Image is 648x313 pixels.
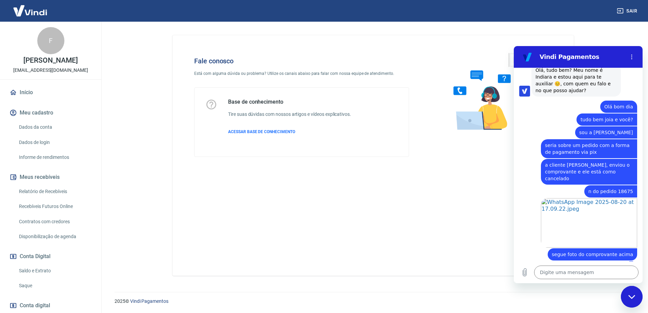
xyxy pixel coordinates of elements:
[16,230,93,244] a: Disponibilização de agenda
[8,0,52,21] img: Vindi
[16,279,93,293] a: Saque
[16,215,93,229] a: Contratos com credores
[8,85,93,100] a: Início
[228,129,295,134] span: ACESSAR BASE DE CONHECIMENTO
[194,70,409,77] p: Está com alguma dúvida ou problema? Utilize os canais abaixo para falar com nossa equipe de atend...
[16,185,93,199] a: Relatório de Recebíveis
[16,135,93,149] a: Dados de login
[16,200,93,213] a: Recebíveis Futuros Online
[514,46,643,283] iframe: Janela de mensagens
[16,150,93,164] a: Informe de rendimentos
[440,46,543,137] img: Fale conosco
[621,286,643,308] iframe: Botão para abrir a janela de mensagens, conversa em andamento
[130,298,168,304] a: Vindi Pagamentos
[228,129,351,135] a: ACESSAR BASE DE CONHECIMENTO
[8,170,93,185] button: Meus recebíveis
[228,99,351,105] h5: Base de conhecimento
[8,298,93,313] a: Conta digital
[16,120,93,134] a: Dados da conta
[228,111,351,118] h6: Tire suas dúvidas com nossos artigos e vídeos explicativos.
[115,298,632,305] p: 2025 ©
[8,105,93,120] button: Meu cadastro
[194,57,409,65] h4: Fale conosco
[8,249,93,264] button: Conta Digital
[16,264,93,278] a: Saldo e Extrato
[615,5,640,17] button: Sair
[13,67,88,74] p: [EMAIL_ADDRESS][DOMAIN_NAME]
[37,27,64,54] div: F
[23,57,78,64] p: [PERSON_NAME]
[20,301,50,310] span: Conta digital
